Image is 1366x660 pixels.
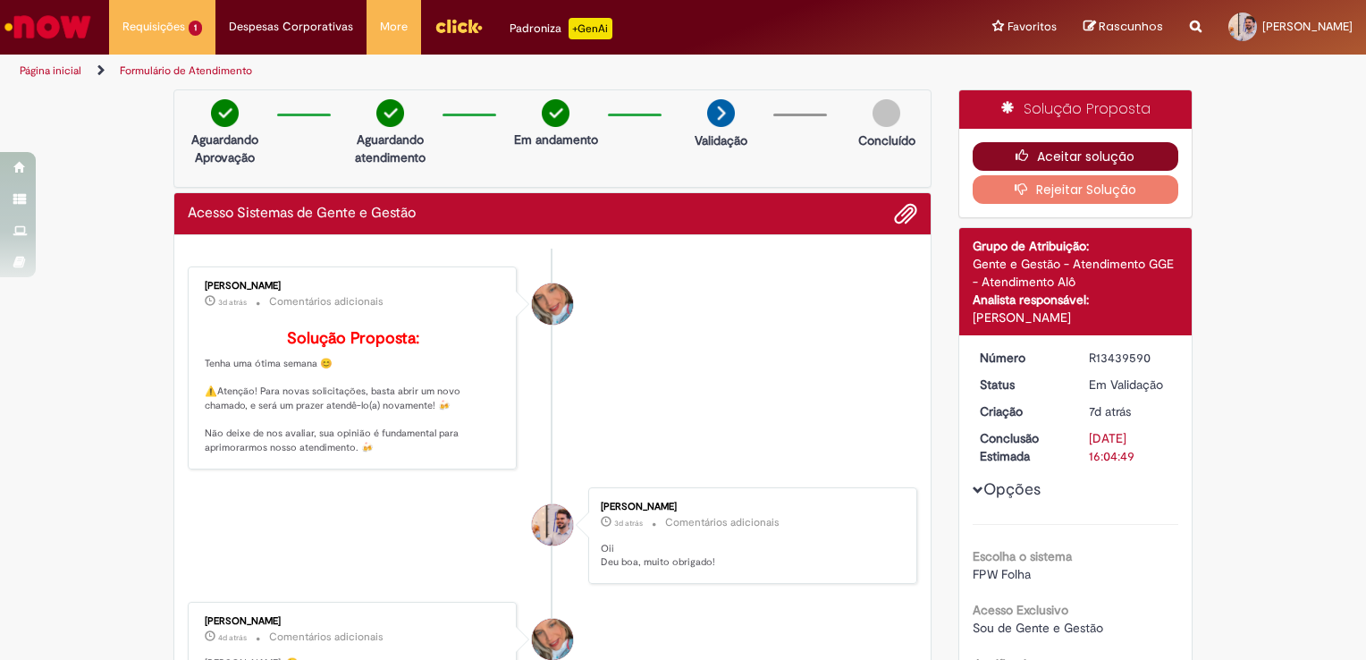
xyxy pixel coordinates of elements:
[665,515,780,530] small: Comentários adicionais
[376,99,404,127] img: check-circle-green.png
[973,142,1179,171] button: Aceitar solução
[380,18,408,36] span: More
[614,518,643,529] time: 26/08/2025 11:51:20
[695,131,747,149] p: Validação
[218,297,247,308] span: 3d atrás
[601,542,898,570] p: Oii Deu boa, muito obrigado!
[205,330,502,455] p: Tenha uma ótima semana 😊 ⚠️Atenção! Para novas solicitações, basta abrir um novo chamado, e será ...
[973,175,1179,204] button: Rejeitar Solução
[514,131,598,148] p: Em andamento
[532,504,573,546] div: Murillo Perini Lopes Dos Santos
[973,602,1068,618] b: Acesso Exclusivo
[966,429,1076,465] dt: Conclusão Estimada
[1089,403,1131,419] time: 22/08/2025 11:54:43
[122,18,185,36] span: Requisições
[707,99,735,127] img: arrow-next.png
[229,18,353,36] span: Despesas Corporativas
[287,328,419,349] b: Solução Proposta:
[973,620,1103,636] span: Sou de Gente e Gestão
[1089,429,1172,465] div: [DATE] 16:04:49
[269,294,384,309] small: Comentários adicionais
[218,632,247,643] span: 4d atrás
[973,566,1031,582] span: FPW Folha
[1008,18,1057,36] span: Favoritos
[966,349,1076,367] dt: Número
[973,291,1179,309] div: Analista responsável:
[211,99,239,127] img: check-circle-green.png
[966,376,1076,393] dt: Status
[532,619,573,660] div: Jacqueline Andrade Galani
[434,13,483,39] img: click_logo_yellow_360x200.png
[894,202,917,225] button: Adicionar anexos
[347,131,434,166] p: Aguardando atendimento
[13,55,898,88] ul: Trilhas de página
[205,281,502,292] div: [PERSON_NAME]
[188,206,416,222] h2: Acesso Sistemas de Gente e Gestão Histórico de tíquete
[973,548,1072,564] b: Escolha o sistema
[510,18,612,39] div: Padroniza
[1099,18,1163,35] span: Rascunhos
[120,63,252,78] a: Formulário de Atendimento
[181,131,268,166] p: Aguardando Aprovação
[973,237,1179,255] div: Grupo de Atribuição:
[20,63,81,78] a: Página inicial
[269,630,384,645] small: Comentários adicionais
[2,9,94,45] img: ServiceNow
[218,297,247,308] time: 26/08/2025 12:42:32
[601,502,898,512] div: [PERSON_NAME]
[1089,349,1172,367] div: R13439590
[973,309,1179,326] div: [PERSON_NAME]
[1089,403,1131,419] span: 7d atrás
[1084,19,1163,36] a: Rascunhos
[542,99,569,127] img: check-circle-green.png
[959,90,1193,129] div: Solução Proposta
[966,402,1076,420] dt: Criação
[532,283,573,325] div: Jacqueline Andrade Galani
[1089,402,1172,420] div: 22/08/2025 11:54:43
[873,99,900,127] img: img-circle-grey.png
[218,632,247,643] time: 25/08/2025 13:22:19
[1262,19,1353,34] span: [PERSON_NAME]
[189,21,202,36] span: 1
[973,255,1179,291] div: Gente e Gestão - Atendimento GGE - Atendimento Alô
[858,131,915,149] p: Concluído
[569,18,612,39] p: +GenAi
[614,518,643,529] span: 3d atrás
[1089,376,1172,393] div: Em Validação
[205,616,502,627] div: [PERSON_NAME]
